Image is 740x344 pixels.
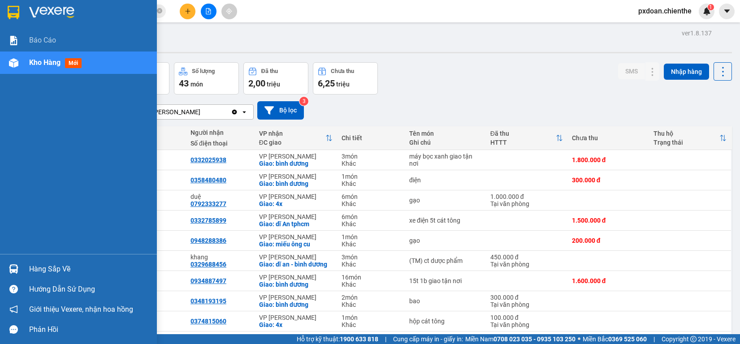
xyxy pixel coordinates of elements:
[190,193,250,200] div: duệ
[340,335,378,343] strong: 1900 633 818
[490,139,556,146] div: HTTT
[29,34,56,46] span: Báo cáo
[342,180,400,187] div: Khác
[257,101,304,120] button: Bộ lọc
[572,176,645,184] div: 300.000 đ
[572,217,645,224] div: 1.500.000 đ
[259,274,333,281] div: VP [PERSON_NAME]
[572,134,645,142] div: Chưa thu
[9,325,18,334] span: message
[653,130,719,137] div: Thu hộ
[719,4,735,19] button: caret-down
[259,139,325,146] div: ĐC giao
[259,213,333,220] div: VP [PERSON_NAME]
[653,139,719,146] div: Trạng thái
[259,261,333,268] div: Giao: dĩ an - bình dương
[572,237,645,244] div: 200.000 đ
[259,200,333,207] div: Giao: 4x
[259,321,333,328] div: Giao: 4x
[342,254,400,261] div: 3 món
[342,233,400,241] div: 1 món
[490,294,563,301] div: 300.000 đ
[342,193,400,200] div: 6 món
[190,318,226,325] div: 0374815060
[336,81,350,88] span: triệu
[29,323,150,336] div: Phản hồi
[578,337,580,341] span: ⚪️
[631,5,699,17] span: pxdoan.chienthe
[190,334,250,341] div: nhung
[259,130,325,137] div: VP nhận
[190,129,250,136] div: Người nhận
[342,314,400,321] div: 1 món
[342,301,400,308] div: Khác
[342,213,400,220] div: 6 món
[682,28,712,38] div: ver 1.8.137
[313,62,378,95] button: Chưa thu6,25 triệu
[690,336,697,342] span: copyright
[190,156,226,163] div: 0332025938
[29,58,61,67] span: Kho hàng
[190,176,226,184] div: 0358480480
[190,277,226,284] div: 0934887497
[486,126,567,150] th: Toggle SortBy
[259,281,333,288] div: Giao: bình dương
[297,334,378,344] span: Hỗ trợ kỹ thuật:
[572,156,645,163] div: 1.800.000 đ
[190,254,250,261] div: khang
[385,334,386,344] span: |
[490,301,563,308] div: Tại văn phòng
[259,294,333,301] div: VP [PERSON_NAME]
[180,4,195,19] button: plus
[653,334,655,344] span: |
[608,335,647,343] strong: 0369 525 060
[490,261,563,268] div: Tại văn phòng
[409,257,481,264] div: (TM) ct dược phẩm
[267,81,280,88] span: triệu
[29,262,150,276] div: Hàng sắp về
[241,108,248,116] svg: open
[490,130,556,137] div: Đã thu
[490,314,563,321] div: 100.000 đ
[190,297,226,305] div: 0348193195
[493,335,576,343] strong: 0708 023 035 - 0935 103 250
[342,200,400,207] div: Khác
[8,6,19,19] img: logo-vxr
[342,321,400,328] div: Khác
[299,97,308,106] sup: 3
[490,193,563,200] div: 1.000.000 đ
[261,68,278,74] div: Đã thu
[318,78,335,89] span: 6,25
[9,58,18,68] img: warehouse-icon
[409,197,481,204] div: gạo
[201,107,202,116] input: Selected VP Hồ Chí Minh.
[259,220,333,228] div: Giao: dĩ An tphcm
[190,217,226,224] div: 0332785899
[709,4,712,10] span: 1
[583,334,647,344] span: Miền Bắc
[409,176,481,184] div: điện
[259,334,333,341] div: VP [PERSON_NAME]
[342,220,400,228] div: Khác
[703,7,711,15] img: icon-new-feature
[409,237,481,244] div: gạo
[342,160,400,167] div: Khác
[723,7,731,15] span: caret-down
[221,4,237,19] button: aim
[649,126,731,150] th: Toggle SortBy
[409,297,481,305] div: bao
[9,264,18,274] img: warehouse-icon
[179,78,189,89] span: 43
[259,180,333,187] div: Giao: bình dương
[490,321,563,328] div: Tại văn phòng
[143,107,200,116] div: VP [PERSON_NAME]
[331,68,354,74] div: Chưa thu
[342,294,400,301] div: 2 món
[490,200,563,207] div: Tại văn phòng
[243,62,308,95] button: Đã thu2,00 triệu
[226,8,232,14] span: aim
[185,8,191,14] span: plus
[259,193,333,200] div: VP [PERSON_NAME]
[9,36,18,45] img: solution-icon
[259,160,333,167] div: Giao: bình dương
